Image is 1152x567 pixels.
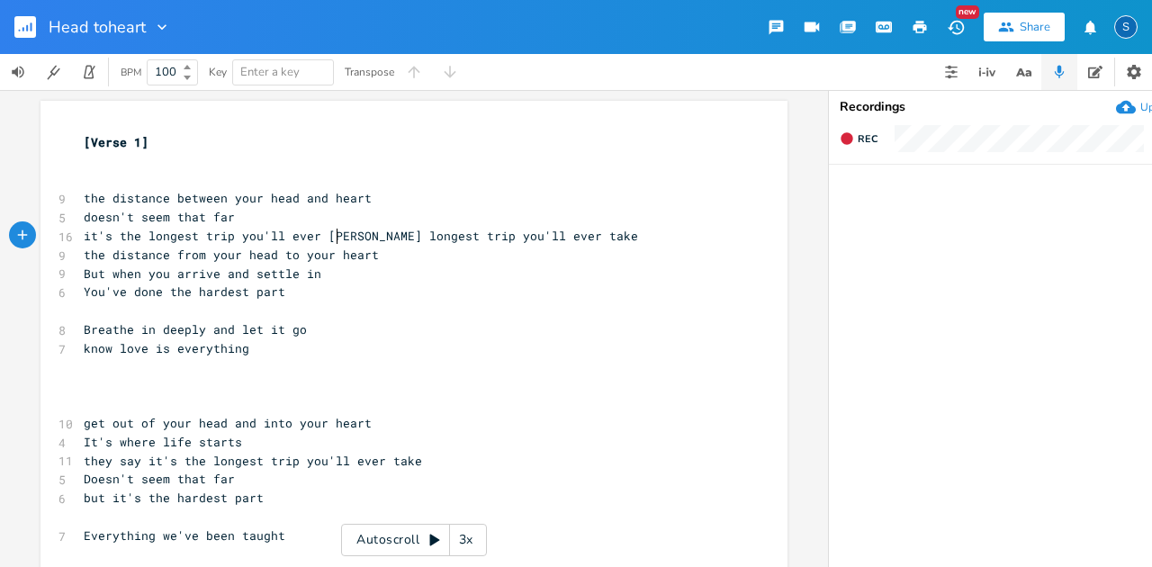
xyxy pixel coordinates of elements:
[49,19,146,35] span: Head toheart
[84,190,372,206] span: the distance between your head and heart
[1114,15,1138,39] div: Sarah Cade Music
[984,13,1065,41] button: Share
[341,524,487,556] div: Autoscroll
[1020,19,1050,35] div: Share
[345,67,394,77] div: Transpose
[956,5,979,19] div: New
[84,265,321,282] span: But when you arrive and settle in
[84,434,242,450] span: It's where life starts
[84,471,235,487] span: Doesn't seem that far
[84,134,148,150] span: [Verse 1]
[84,247,379,263] span: the distance from your head to your heart
[938,11,974,43] button: New
[209,67,227,77] div: Key
[84,321,307,337] span: Breathe in deeply and let it go
[84,283,285,300] span: You've done the hardest part
[858,132,877,146] span: Rec
[1114,6,1138,48] button: S
[84,490,264,506] span: but it's the hardest part
[84,453,422,469] span: they say it's the longest trip you'll ever take
[84,209,235,225] span: doesn't seem that far
[240,64,300,80] span: Enter a key
[121,67,141,77] div: BPM
[84,228,638,244] span: it's the longest trip you'll ever [PERSON_NAME] longest trip you'll ever take
[84,527,285,544] span: Everything we've been taught
[84,415,372,431] span: get out of your head and into your heart
[832,124,885,153] button: Rec
[450,524,482,556] div: 3x
[84,340,249,356] span: know love is everything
